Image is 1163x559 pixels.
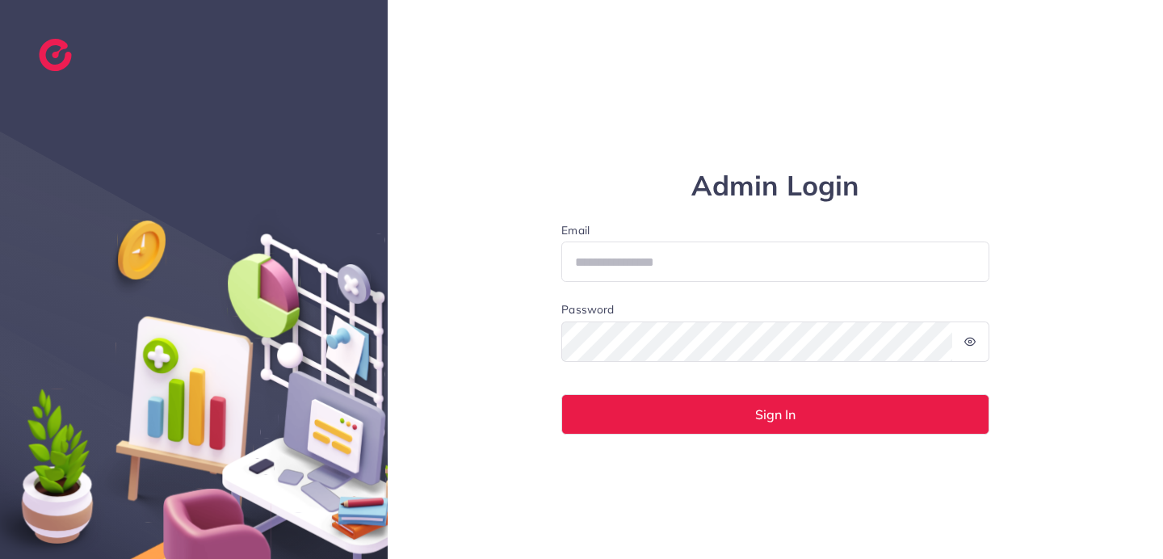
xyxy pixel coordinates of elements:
[561,301,614,317] label: Password
[561,394,989,435] button: Sign In
[39,39,72,71] img: logo
[561,222,989,238] label: Email
[755,408,796,421] span: Sign In
[561,170,989,203] h1: Admin Login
